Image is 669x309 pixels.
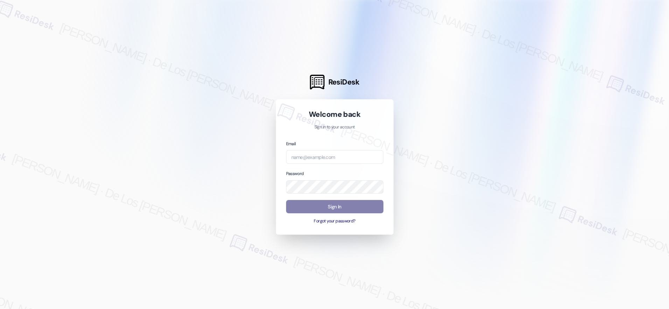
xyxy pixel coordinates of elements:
[286,171,304,176] label: Password
[286,141,296,147] label: Email
[286,124,383,130] p: Sign in to your account
[286,200,383,214] button: Sign In
[328,77,359,87] span: ResiDesk
[286,218,383,224] button: Forgot your password?
[310,75,325,89] img: ResiDesk Logo
[286,150,383,164] input: name@example.com
[286,109,383,119] h1: Welcome back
